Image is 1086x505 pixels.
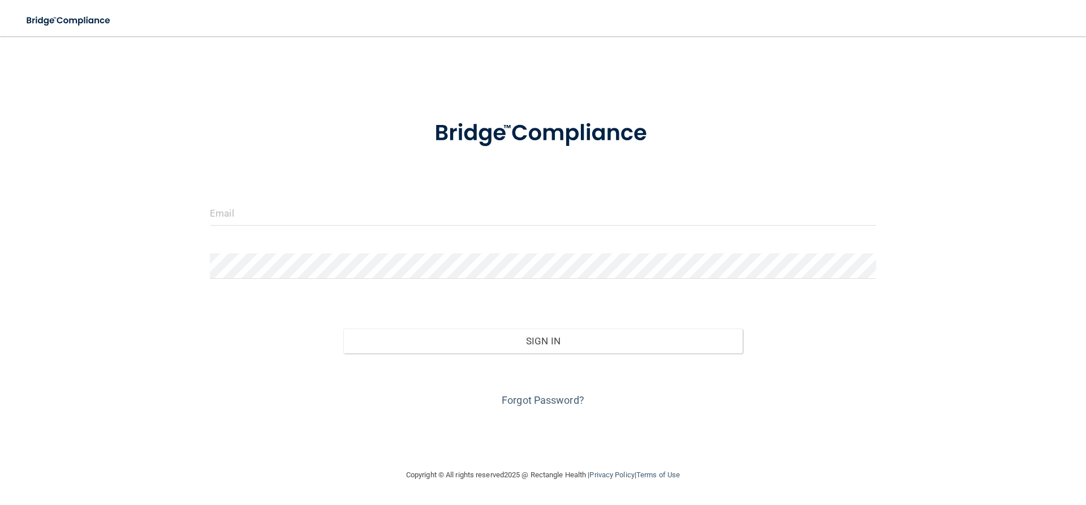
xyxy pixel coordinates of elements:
[502,394,584,406] a: Forgot Password?
[589,471,634,479] a: Privacy Policy
[411,104,675,163] img: bridge_compliance_login_screen.278c3ca4.svg
[210,200,876,226] input: Email
[636,471,680,479] a: Terms of Use
[337,457,749,493] div: Copyright © All rights reserved 2025 @ Rectangle Health | |
[343,329,743,353] button: Sign In
[17,9,121,32] img: bridge_compliance_login_screen.278c3ca4.svg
